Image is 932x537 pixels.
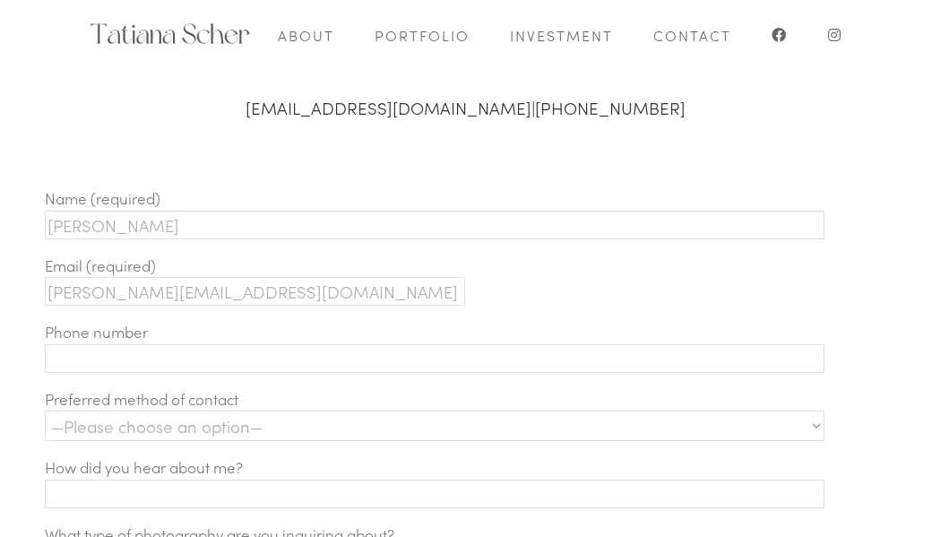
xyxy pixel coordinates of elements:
p: Preferred method of contact [45,388,911,457]
p: Phone number [45,321,911,388]
img: Elopement photography [90,23,251,44]
a: [PHONE_NUMBER] [535,95,686,119]
p: Name (required) [45,187,911,255]
a: [EMAIL_ADDRESS][DOMAIN_NAME] [246,95,531,119]
p: Email (required) [45,255,911,322]
p: How did you hear about me? [45,456,911,524]
span: | [246,95,686,119]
